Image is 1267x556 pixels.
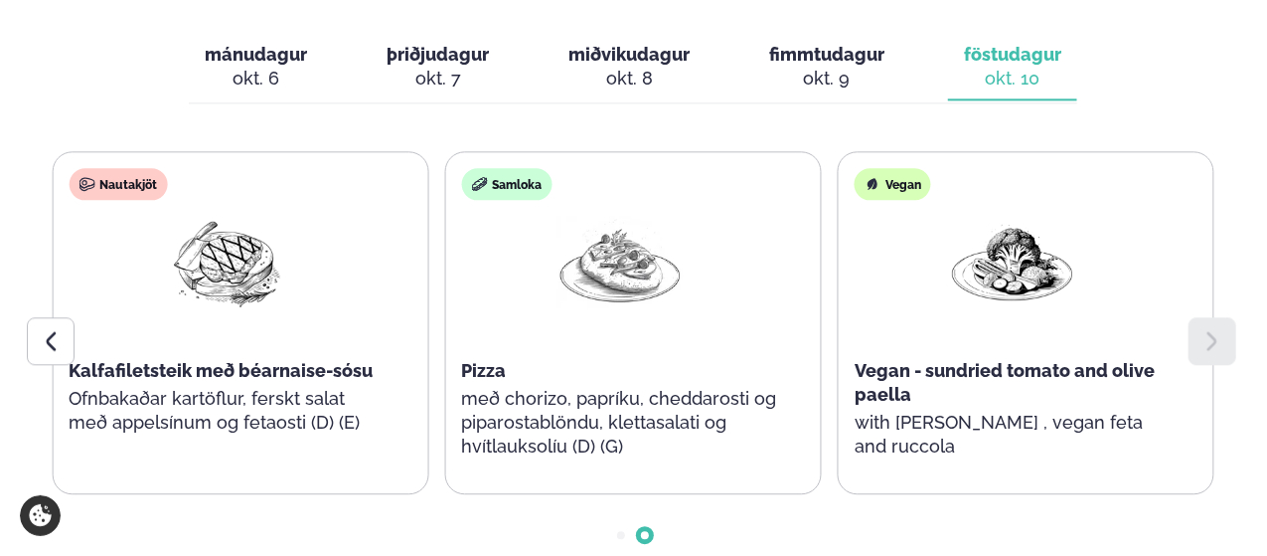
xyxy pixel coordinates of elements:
span: mánudagur [205,44,307,65]
span: miðvikudagur [568,44,690,65]
img: Pizza-Bread.png [555,216,683,308]
span: föstudagur [964,44,1061,65]
div: Vegan [855,168,931,200]
button: fimmtudagur okt. 9 [753,35,900,100]
span: Vegan - sundried tomato and olive paella [855,360,1155,405]
img: Vegan.svg [865,176,880,192]
div: okt. 8 [568,67,690,91]
div: okt. 10 [964,67,1061,91]
div: Samloka [461,168,552,200]
div: Nautakjöt [69,168,167,200]
button: þriðjudagur okt. 7 [371,35,505,100]
a: Cookie settings [20,495,61,536]
button: föstudagur okt. 10 [948,35,1077,100]
p: með chorizo, papríku, cheddarosti og piparostablöndu, klettasalati og hvítlauksolíu (D) (G) [461,387,777,459]
button: mánudagur okt. 6 [189,35,323,100]
span: Go to slide 2 [641,531,649,539]
span: þriðjudagur [387,44,489,65]
img: sandwich-new-16px.svg [471,176,487,192]
p: Ofnbakaðar kartöflur, ferskt salat með appelsínum og fetaosti (D) (E) [69,387,385,435]
img: Vegan.png [949,216,1076,308]
div: okt. 9 [769,67,884,91]
span: Kalfafiletsteik með béarnaise-sósu [69,360,373,381]
p: with [PERSON_NAME] , vegan feta and ruccola [855,411,1171,459]
span: fimmtudagur [769,44,884,65]
div: okt. 7 [387,67,489,91]
button: miðvikudagur okt. 8 [553,35,706,100]
img: beef.svg [79,176,94,192]
span: Pizza [461,360,506,381]
div: okt. 6 [205,67,307,91]
img: Beef-Meat.png [163,216,290,308]
span: Go to slide 1 [617,531,625,539]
